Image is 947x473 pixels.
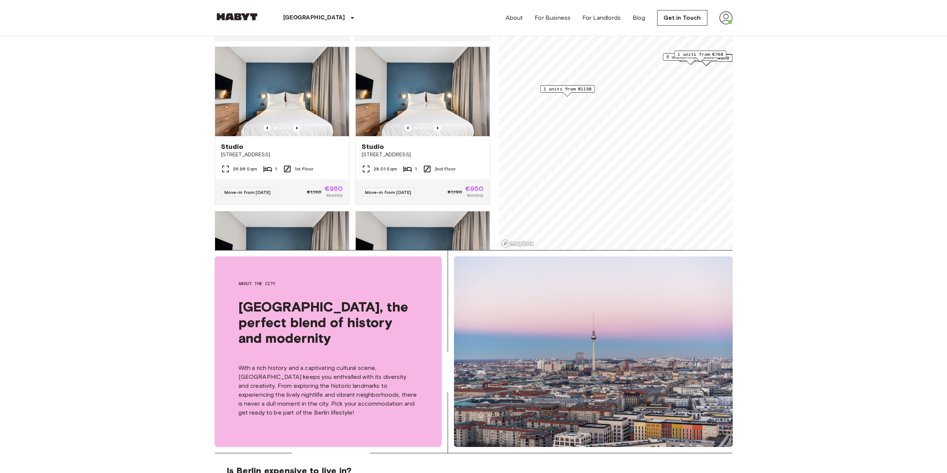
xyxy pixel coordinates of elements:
[582,13,621,22] a: For Landlords
[448,189,462,195] span: €1,190
[355,47,490,205] a: Marketing picture of unit DE-01-482-207-01Previous imagePrevious imageStudio[STREET_ADDRESS]28.01...
[307,189,321,195] span: €1,190
[506,13,523,22] a: About
[356,211,490,301] img: Marketing picture of unit DE-01-481-211-01
[215,211,349,370] a: Marketing picture of unit DE-01-482-204-01Previous imagePrevious imageStudio[STREET_ADDRESS]29.04...
[324,185,343,192] span: €950
[465,185,484,192] span: €950
[221,142,244,151] span: Studio
[295,166,313,172] span: 1st Floor
[454,256,733,447] img: Berlin, the perfect blend of history and modernity
[356,47,490,136] img: Marketing picture of unit DE-01-482-207-01
[215,13,259,20] img: Habyt
[326,192,343,199] span: Monthly
[684,55,729,61] span: 5 units from €950
[543,86,591,92] span: 1 units from €1130
[657,10,707,26] a: Get in Touch
[263,124,271,132] button: Previous image
[374,166,397,172] span: 28.01 Sqm
[215,211,349,301] img: Marketing picture of unit DE-01-482-204-01
[434,124,441,132] button: Previous image
[239,280,418,287] span: About the city
[674,51,726,62] div: Map marker
[467,192,483,199] span: Monthly
[680,54,732,66] div: Map marker
[633,13,645,22] a: Blog
[221,151,343,159] span: [STREET_ADDRESS]
[415,166,417,172] span: 1
[365,189,412,195] span: Move-in from [DATE]
[362,151,484,159] span: [STREET_ADDRESS]
[404,124,412,132] button: Previous image
[239,299,418,346] span: [GEOGRAPHIC_DATA], the perfect blend of history and modernity
[215,47,349,136] img: Marketing picture of unit DE-01-482-110-01
[275,166,277,172] span: 1
[435,166,455,172] span: 2nd Floor
[239,364,418,417] p: With a rich history and a captivating cultural scene, [GEOGRAPHIC_DATA] keeps you enthralled with...
[233,166,257,172] span: 26.96 Sqm
[535,13,570,22] a: For Business
[501,239,534,248] a: Mapbox logo
[293,124,301,132] button: Previous image
[224,189,271,195] span: Move-in from [DATE]
[215,47,349,205] a: Marketing picture of unit DE-01-482-110-01Previous imagePrevious imageStudio[STREET_ADDRESS]26.96...
[362,142,384,151] span: Studio
[666,54,714,60] span: 5 units from €1085
[355,211,490,370] a: Marketing picture of unit DE-01-481-211-01Previous imagePrevious imageStudio[STREET_ADDRESS]26.96...
[719,11,733,25] img: avatar
[283,13,345,22] p: [GEOGRAPHIC_DATA]
[678,51,723,58] span: 1 units from €780
[663,53,717,65] div: Map marker
[540,85,595,97] div: Map marker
